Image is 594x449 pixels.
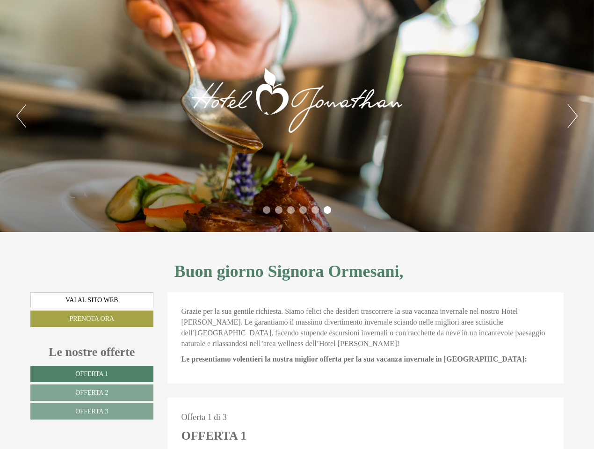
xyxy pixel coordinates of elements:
[30,343,153,361] div: Le nostre offerte
[30,311,153,327] a: Prenota ora
[75,370,108,377] span: Offerta 1
[181,306,550,349] p: Grazie per la sua gentile richiesta. Siamo felici che desideri trascorrere la sua vacanza inverna...
[568,104,578,128] button: Next
[75,389,108,396] span: Offerta 2
[75,408,108,415] span: Offerta 3
[16,104,26,128] button: Previous
[174,262,404,281] h1: Buon giorno Signora Ormesani,
[181,355,527,363] strong: Le presentiamo volentieri la nostra miglior offerta per la sua vacanza invernale in [GEOGRAPHIC_D...
[181,427,246,444] div: Offerta 1
[181,413,227,422] span: Offerta 1 di 3
[30,292,153,308] a: Vai al sito web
